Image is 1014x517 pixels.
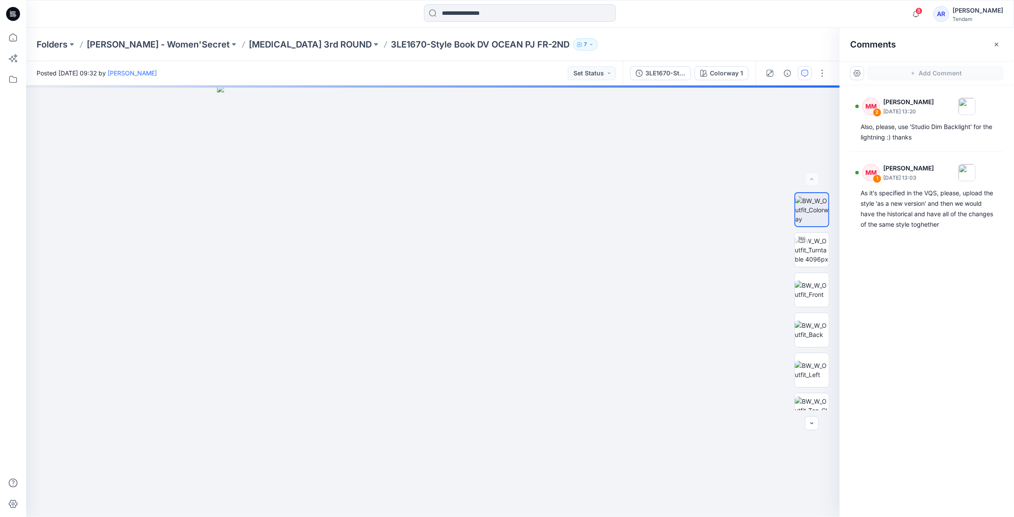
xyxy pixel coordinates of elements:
span: 8 [916,7,922,14]
div: AR [933,6,949,22]
p: [DATE] 13:03 [883,173,934,182]
div: 1 [873,174,882,183]
img: BW_W_Outfit_Top_CloseUp [795,397,829,424]
a: Folders [37,38,68,51]
button: 3LE1670-Style Book DV OCEAN PJ FR-2ND [630,66,691,80]
a: [PERSON_NAME] - Women'Secret [87,38,230,51]
div: Tendam [953,16,1003,22]
div: 3LE1670-Style Book DV OCEAN PJ FR-2ND [645,68,685,78]
div: MM [862,164,880,181]
p: [PERSON_NAME] [883,163,934,173]
a: [PERSON_NAME] [108,69,157,77]
a: [MEDICAL_DATA] 3rd ROUND [249,38,372,51]
div: MM [862,98,880,115]
img: BW_W_Outfit_Back [795,321,829,339]
img: BW_W_Outfit_Front [795,281,829,299]
p: [PERSON_NAME] [883,97,934,107]
p: 7 [584,40,587,49]
div: Colorway 1 [710,68,743,78]
h2: Comments [850,39,896,50]
img: eyJhbGciOiJIUzI1NiIsImtpZCI6IjAiLCJzbHQiOiJzZXMiLCJ0eXAiOiJKV1QifQ.eyJkYXRhIjp7InR5cGUiOiJzdG9yYW... [217,85,648,517]
img: BW_W_Outfit_Turntable 4096px [795,236,829,264]
button: 7 [573,38,598,51]
button: Add Comment [868,66,1004,80]
div: [PERSON_NAME] [953,5,1003,16]
img: BW_W_Outfit_Colorway [795,196,828,224]
button: Colorway 1 [695,66,749,80]
img: BW_W_Outfit_Left [795,361,829,379]
span: Posted [DATE] 09:32 by [37,68,157,78]
div: As it's specified in the VQS, please, upload the style 'as a new version' and then we would have ... [861,188,993,230]
p: 3LE1670-Style Book DV OCEAN PJ FR-2ND [391,38,570,51]
p: [DATE] 13:20 [883,107,934,116]
button: Details [780,66,794,80]
div: Also, please, use 'Studio Dim Backlight' for the lightning :) thanks [861,122,993,143]
div: 2 [873,108,882,117]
